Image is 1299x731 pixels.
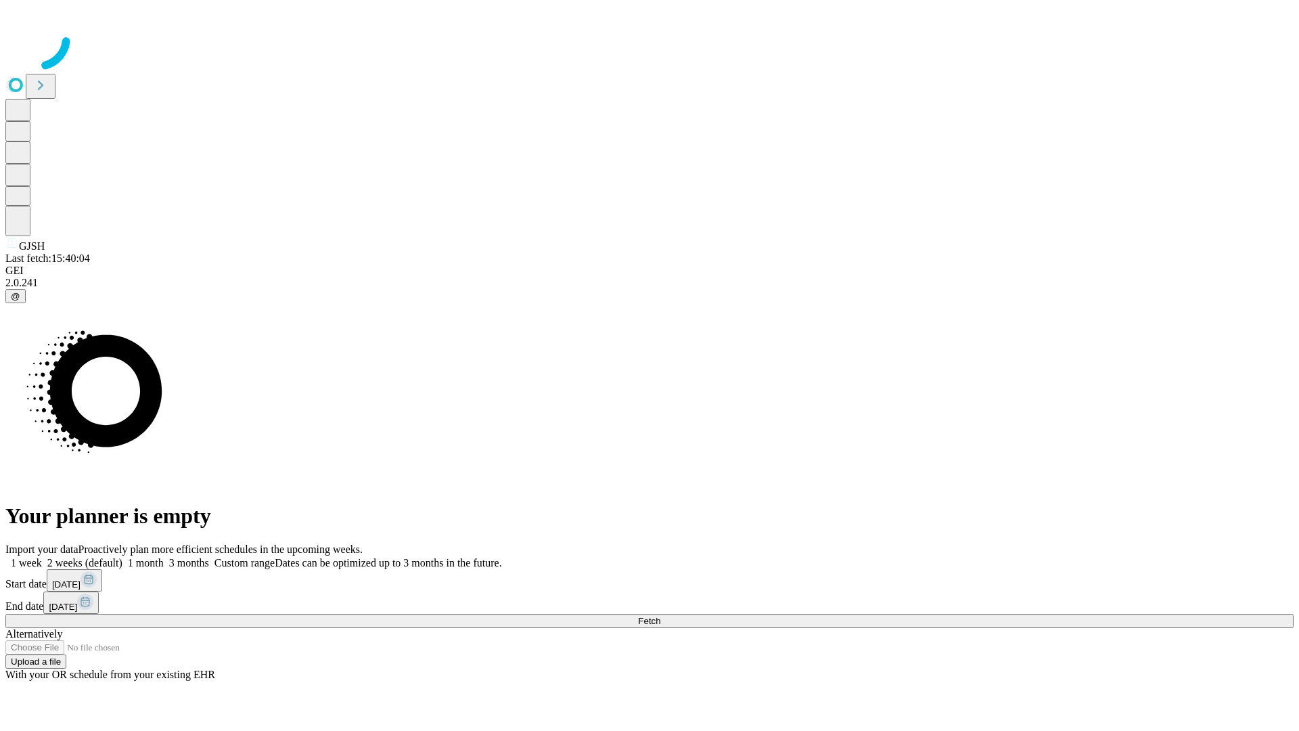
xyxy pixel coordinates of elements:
[11,557,42,569] span: 1 week
[169,557,209,569] span: 3 months
[5,277,1294,289] div: 2.0.241
[5,289,26,303] button: @
[11,291,20,301] span: @
[5,614,1294,628] button: Fetch
[5,265,1294,277] div: GEI
[5,544,78,555] span: Import your data
[5,628,62,640] span: Alternatively
[5,252,90,264] span: Last fetch: 15:40:04
[5,669,215,680] span: With your OR schedule from your existing EHR
[638,616,660,626] span: Fetch
[78,544,363,555] span: Proactively plan more efficient schedules in the upcoming weeks.
[5,569,1294,592] div: Start date
[47,557,122,569] span: 2 weeks (default)
[43,592,99,614] button: [DATE]
[5,655,66,669] button: Upload a file
[52,579,81,590] span: [DATE]
[128,557,164,569] span: 1 month
[47,569,102,592] button: [DATE]
[5,592,1294,614] div: End date
[275,557,501,569] span: Dates can be optimized up to 3 months in the future.
[214,557,275,569] span: Custom range
[49,602,77,612] span: [DATE]
[5,504,1294,529] h1: Your planner is empty
[19,240,45,252] span: GJSH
